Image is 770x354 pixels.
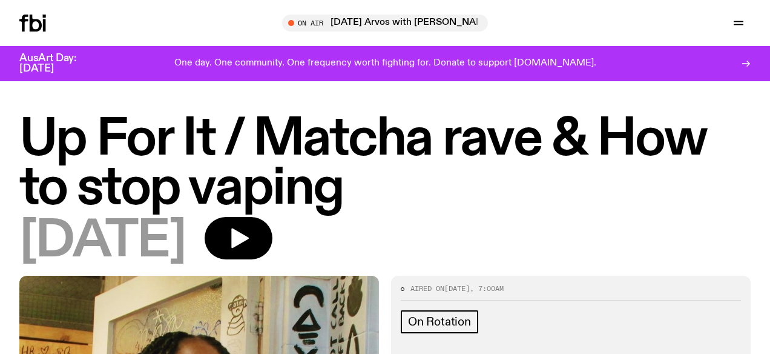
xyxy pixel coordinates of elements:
[19,217,185,266] span: [DATE]
[470,284,504,293] span: , 7:00am
[444,284,470,293] span: [DATE]
[19,115,751,213] h1: Up For It / Matcha rave & How to stop vaping
[282,15,488,32] button: On Air[DATE] Arvos with [PERSON_NAME]
[408,315,471,329] span: On Rotation
[174,58,596,69] p: One day. One community. One frequency worth fighting for. Donate to support [DOMAIN_NAME].
[401,310,478,333] a: On Rotation
[19,53,97,74] h3: AusArt Day: [DATE]
[410,284,444,293] span: Aired on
